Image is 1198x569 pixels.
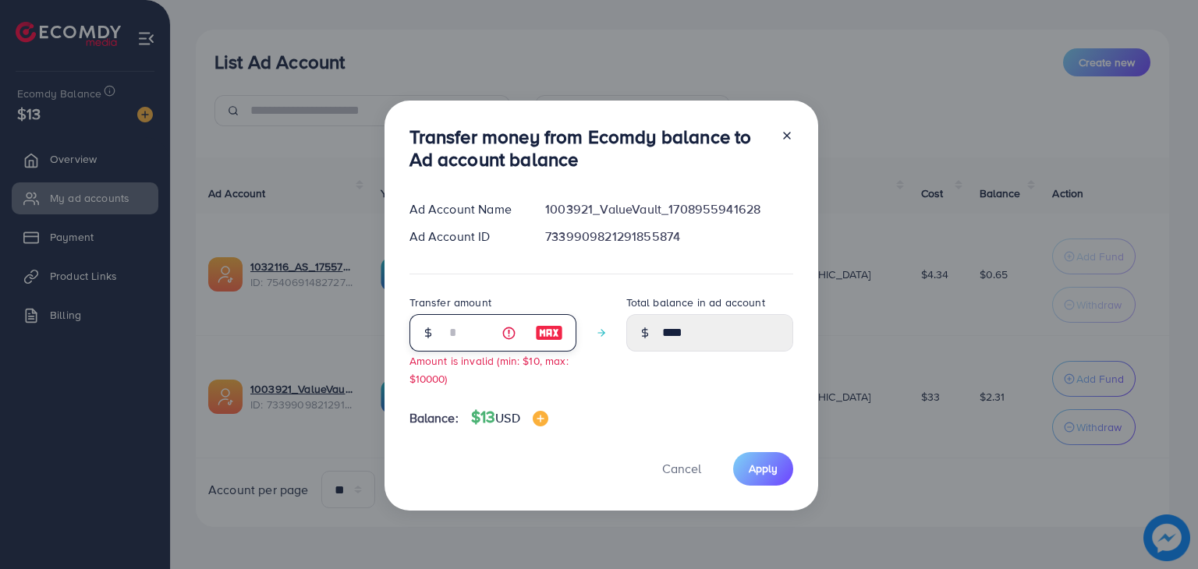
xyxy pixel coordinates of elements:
small: Amount is invalid (min: $10, max: $10000) [409,353,569,386]
h3: Transfer money from Ecomdy balance to Ad account balance [409,125,768,171]
button: Cancel [643,452,721,486]
div: 7339909821291855874 [533,228,805,246]
span: Apply [749,461,778,476]
span: Cancel [662,460,701,477]
label: Transfer amount [409,295,491,310]
div: Ad Account ID [397,228,533,246]
label: Total balance in ad account [626,295,765,310]
span: USD [495,409,519,426]
span: Balance: [409,409,459,427]
img: image [533,411,548,426]
div: 1003921_ValueVault_1708955941628 [533,200,805,218]
h4: $13 [471,408,548,427]
div: Ad Account Name [397,200,533,218]
img: image [535,323,563,342]
button: Apply [733,452,793,486]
